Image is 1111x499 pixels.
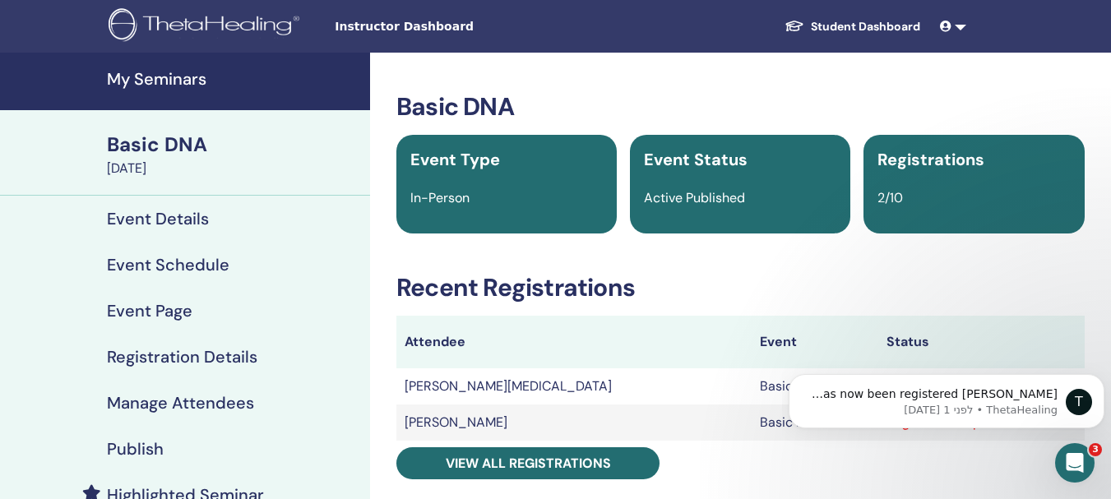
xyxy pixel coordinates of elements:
[877,189,903,206] span: 2/10
[107,131,360,159] div: Basic DNA
[107,255,229,275] h4: Event Schedule
[97,131,370,178] a: Basic DNA[DATE]
[644,149,748,170] span: Event Status
[396,447,660,479] a: View all registrations
[107,159,360,178] div: [DATE]
[107,393,254,413] h4: Manage Attendees
[1055,443,1095,483] iframe: Intercom live chat
[396,273,1085,303] h3: Recent Registrations
[771,12,933,42] a: Student Dashboard
[396,92,1085,122] h3: Basic DNA
[107,347,257,367] h4: Registration Details
[878,316,1085,368] th: Status
[785,19,804,33] img: graduation-cap-white.svg
[782,340,1111,455] iframe: Intercom notifications הודעה
[410,149,500,170] span: Event Type
[396,404,752,441] td: [PERSON_NAME]
[107,301,192,321] h4: Event Page
[396,316,752,368] th: Attendee
[410,189,470,206] span: In-Person
[107,439,164,459] h4: Publish
[752,316,878,368] th: Event
[644,189,745,206] span: Active Published
[107,69,360,89] h4: My Seminars
[335,18,581,35] span: Instructor Dashboard
[396,368,752,404] td: [PERSON_NAME][MEDICAL_DATA]
[877,149,984,170] span: Registrations
[752,404,878,441] td: Basic DNA
[107,209,209,229] h4: Event Details
[109,8,305,45] img: logo.png
[752,368,878,404] td: Basic DNA
[1089,443,1102,456] span: 3
[446,455,611,472] span: View all registrations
